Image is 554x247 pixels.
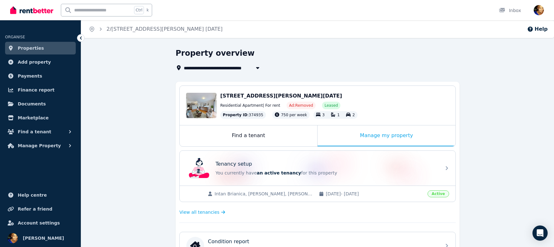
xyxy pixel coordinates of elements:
span: Find a tenant [18,128,51,136]
span: View all tenancies [179,209,219,215]
span: Finance report [18,86,55,94]
img: Tenancy setup [189,158,209,178]
a: View all tenancies [179,209,225,215]
span: [DATE] - [DATE] [326,191,424,197]
span: Payments [18,72,42,80]
p: Tenancy setup [216,160,252,168]
span: ORGANISE [5,35,25,39]
div: Manage my property [318,125,455,146]
span: Help centre [18,191,47,199]
a: Add property [5,56,76,68]
img: Lauren Epps [534,5,544,15]
span: Add property [18,58,51,66]
div: Inbox [499,7,521,14]
span: 2 [352,113,355,117]
span: Manage Property [18,142,61,149]
a: 2/[STREET_ADDRESS][PERSON_NAME] [DATE] [106,26,222,32]
div: : 374935 [220,111,266,119]
span: 1 [337,113,340,117]
a: Refer a friend [5,203,76,215]
span: Documents [18,100,46,108]
a: Payments [5,70,76,82]
a: Finance report [5,84,76,96]
span: Leased [325,103,338,108]
span: Properties [18,44,44,52]
a: Account settings [5,217,76,229]
span: 750 per week [281,113,307,117]
a: Marketplace [5,111,76,124]
span: Intan Brianica, [PERSON_NAME], [PERSON_NAME] [215,191,312,197]
div: Find a tenant [180,125,317,146]
button: Manage Property [5,139,76,152]
span: Refer a friend [18,205,52,213]
a: Tenancy setupTenancy setupYou currently havean active tenancyfor this property [180,151,455,186]
h1: Property overview [176,48,254,58]
span: Active [428,190,449,197]
span: Marketplace [18,114,48,122]
button: Find a tenant [5,125,76,138]
p: You currently have for this property [216,170,437,176]
span: Property ID [223,112,248,117]
a: Properties [5,42,76,54]
span: 3 [322,113,325,117]
a: Help centre [5,189,76,201]
button: Help [527,25,548,33]
a: Documents [5,98,76,110]
nav: Breadcrumb [81,20,230,38]
span: an active tenancy [257,170,301,175]
img: Lauren Epps [8,233,18,243]
div: Open Intercom Messenger [532,225,548,241]
span: Ctrl [134,6,144,14]
p: Condition report [208,238,249,245]
span: Ad: Removed [289,103,313,108]
span: Account settings [18,219,60,227]
span: [STREET_ADDRESS][PERSON_NAME][DATE] [220,93,342,99]
img: RentBetter [10,5,53,15]
span: Residential Apartment | For rent [220,103,280,108]
span: [PERSON_NAME] [23,234,64,242]
span: k [146,8,149,13]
